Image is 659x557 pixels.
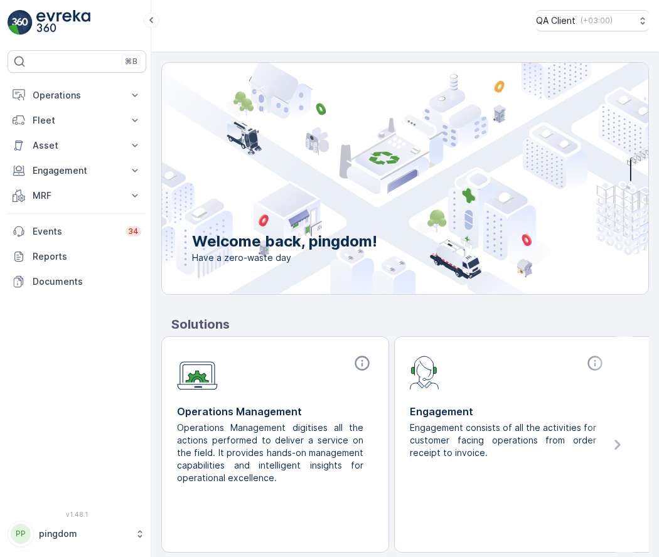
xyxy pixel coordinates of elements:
[11,524,31,544] div: PP
[8,108,146,133] button: Fleet
[177,354,218,390] img: module-icon
[33,139,121,152] p: Asset
[410,422,596,459] p: Engagement consists of all the activities for customer facing operations from order receipt to in...
[8,133,146,158] button: Asset
[33,275,141,288] p: Documents
[33,89,121,102] p: Operations
[8,244,146,269] a: Reports
[36,10,90,35] img: logo_light-DOdMpM7g.png
[125,56,137,66] p: ⌘B
[410,404,606,419] p: Engagement
[33,114,121,127] p: Fleet
[8,158,146,183] button: Engagement
[192,231,377,252] p: Welcome back, pingdom!
[8,219,146,244] a: Events34
[8,521,146,547] button: PPpingdom
[8,10,33,35] img: logo
[410,354,439,390] img: module-icon
[33,250,141,263] p: Reports
[177,404,373,419] p: Operations Management
[8,83,146,108] button: Operations
[105,63,648,294] img: city illustration
[33,225,118,238] p: Events
[171,315,649,334] p: Solutions
[39,528,129,540] p: pingdom
[536,10,649,31] button: QA Client(+03:00)
[536,14,576,27] p: QA Client
[581,16,613,26] p: ( +03:00 )
[8,511,146,518] span: v 1.48.1
[33,189,121,202] p: MRF
[177,422,363,484] p: Operations Management digitises all the actions performed to deliver a service on the field. It p...
[192,252,377,264] span: Have a zero-waste day
[8,183,146,208] button: MRF
[8,269,146,294] a: Documents
[33,164,121,177] p: Engagement
[128,226,139,236] p: 34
